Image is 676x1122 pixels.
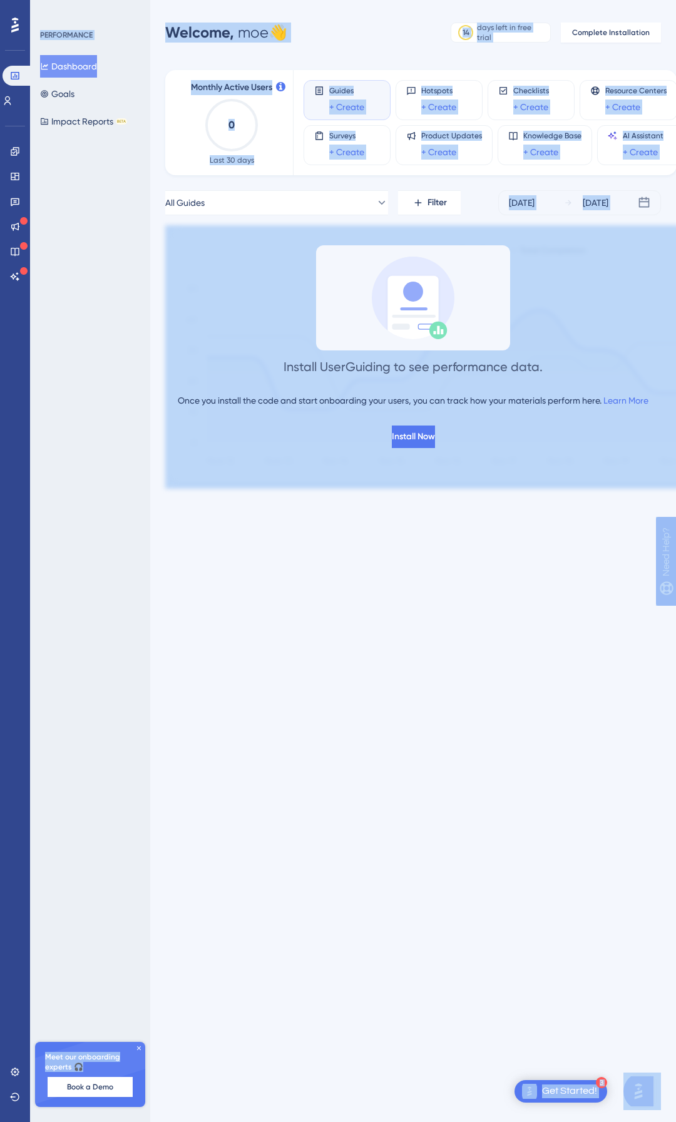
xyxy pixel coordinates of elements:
div: Install UserGuiding to see performance data. [284,358,543,375]
span: Meet our onboarding experts 🎧 [45,1052,135,1072]
a: + Create [329,99,364,115]
span: All Guides [165,195,205,210]
button: Book a Demo [48,1077,133,1097]
a: + Create [421,99,456,115]
span: Install Now [392,429,435,444]
a: + Create [421,145,456,160]
button: All Guides [165,190,388,215]
span: Knowledge Base [523,131,581,141]
span: AI Assistant [623,131,663,141]
div: [DATE] [509,195,535,210]
button: Dashboard [40,55,97,78]
span: Need Help? [29,3,78,18]
span: Complete Installation [572,28,650,38]
text: 0 [228,119,235,131]
a: Learn More [603,395,648,405]
a: + Create [513,99,548,115]
span: Guides [329,86,364,96]
a: + Create [605,99,640,115]
span: Monthly Active Users [191,80,272,95]
div: Get Started! [542,1084,597,1098]
span: Product Updates [421,131,482,141]
button: Impact ReportsBETA [40,110,127,133]
button: Goals [40,83,74,105]
div: moe 👋 [165,23,287,43]
span: Filter [428,195,447,210]
button: Filter [398,190,461,215]
span: Surveys [329,131,364,141]
a: + Create [329,145,364,160]
div: 3 [596,1077,607,1088]
a: + Create [623,145,658,160]
button: Complete Installation [561,23,661,43]
div: BETA [116,118,127,125]
div: 14 [463,28,469,38]
span: Resource Centers [605,86,667,96]
img: launcher-image-alternative-text [522,1084,537,1099]
div: Once you install the code and start onboarding your users, you can track how your materials perfo... [178,393,648,408]
a: + Create [523,145,558,160]
div: PERFORMANCE [40,30,93,40]
span: Welcome, [165,23,234,41]
button: Install Now [392,426,435,448]
span: Hotspots [421,86,456,96]
div: [DATE] [583,195,608,210]
span: Book a Demo [67,1082,113,1092]
span: Last 30 days [210,155,254,165]
iframe: UserGuiding AI Assistant Launcher [623,1073,661,1110]
div: Open Get Started! checklist, remaining modules: 3 [515,1080,607,1103]
div: days left in free trial [477,23,546,43]
span: Checklists [513,86,549,96]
